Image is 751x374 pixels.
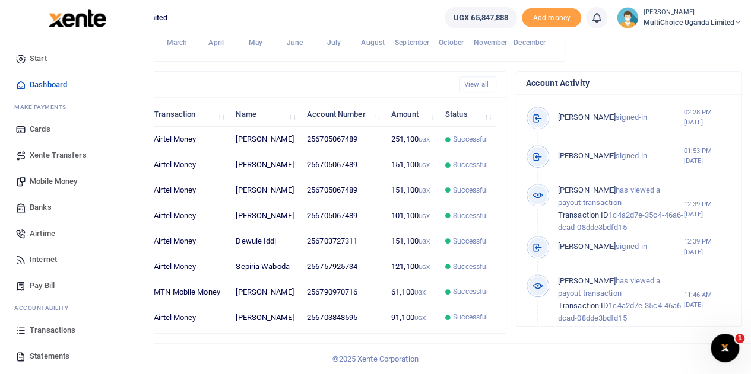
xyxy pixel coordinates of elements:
[385,229,439,254] td: 151,100
[558,210,609,219] span: Transaction ID
[229,279,300,305] td: [PERSON_NAME]
[300,152,385,178] td: 256705067489
[229,152,300,178] td: [PERSON_NAME]
[474,39,508,47] tspan: November
[30,175,77,187] span: Mobile Money
[229,305,300,330] td: [PERSON_NAME]
[558,150,684,162] p: signed-in
[30,280,55,292] span: Pay Bill
[419,264,430,270] small: UGX
[9,98,144,116] li: M
[9,116,144,142] a: Cards
[522,12,581,21] a: Add money
[453,261,488,272] span: Successful
[30,149,87,161] span: Xente Transfers
[419,187,430,194] small: UGX
[300,203,385,229] td: 256705067489
[453,159,488,170] span: Successful
[361,39,385,47] tspan: August
[229,254,300,280] td: Sepiria Waboda
[414,315,426,321] small: UGX
[419,162,430,168] small: UGX
[229,203,300,229] td: [PERSON_NAME]
[300,127,385,152] td: 256705067489
[9,317,144,343] a: Transactions
[643,8,742,18] small: [PERSON_NAME]
[558,276,616,285] span: [PERSON_NAME]
[30,254,57,266] span: Internet
[248,39,262,47] tspan: May
[453,185,488,196] span: Successful
[30,324,75,336] span: Transactions
[30,202,52,213] span: Banks
[9,72,144,98] a: Dashboard
[558,241,684,253] p: signed-in
[300,101,385,127] th: Account Number: activate to sort column ascending
[47,13,106,22] a: logo-small logo-large logo-large
[414,289,426,296] small: UGX
[167,39,188,47] tspan: March
[683,107,731,127] small: 02:28 PM [DATE]
[683,236,731,257] small: 12:39 PM [DATE]
[9,194,144,220] a: Banks
[385,178,439,203] td: 151,100
[558,186,616,194] span: [PERSON_NAME]
[617,7,638,28] img: profile-user
[30,350,69,362] span: Statements
[419,136,430,143] small: UGX
[9,142,144,168] a: Xente Transfers
[9,343,144,369] a: Statements
[385,101,439,127] th: Amount: activate to sort column ascending
[300,254,385,280] td: 256757925734
[49,9,106,27] img: logo-large
[30,228,55,239] span: Airtime
[522,8,581,28] li: Toup your wallet
[522,8,581,28] span: Add money
[453,236,488,247] span: Successful
[300,305,385,330] td: 256703848595
[558,151,616,160] span: [PERSON_NAME]
[683,290,731,310] small: 11:46 AM [DATE]
[459,76,496,92] a: View all
[558,111,684,124] p: signed-in
[440,7,522,28] li: Wallet ballance
[30,123,50,135] span: Cards
[453,134,488,145] span: Successful
[558,242,616,251] span: [PERSON_NAME]
[9,247,144,273] a: Internet
[20,103,66,111] span: ake Payments
[558,301,609,310] span: Transaction ID
[9,168,144,194] a: Mobile Money
[395,39,430,47] tspan: September
[558,184,684,234] p: has viewed a payout transaction 1c4a2d7e-35c4-46a6-dcad-08dde3bdfd15
[147,305,229,330] td: Airtel Money
[327,39,340,47] tspan: July
[147,254,229,280] td: Airtel Money
[439,101,496,127] th: Status: activate to sort column ascending
[419,238,430,245] small: UGX
[147,127,229,152] td: Airtel Money
[453,286,488,297] span: Successful
[453,312,488,322] span: Successful
[453,210,488,221] span: Successful
[385,279,439,305] td: 61,100
[385,305,439,330] td: 91,100
[229,229,300,254] td: Dewule Iddi
[147,279,229,305] td: MTN Mobile Money
[9,46,144,72] a: Start
[385,127,439,152] td: 251,100
[385,254,439,280] td: 121,100
[735,334,744,343] span: 1
[683,146,731,166] small: 01:53 PM [DATE]
[683,199,731,219] small: 12:39 PM [DATE]
[286,39,303,47] tspan: June
[711,334,739,362] iframe: Intercom live chat
[23,303,68,312] span: countability
[147,229,229,254] td: Airtel Money
[385,203,439,229] td: 101,100
[526,76,731,89] h4: Account Activity
[300,178,385,203] td: 256705067489
[439,39,465,47] tspan: October
[147,203,229,229] td: Airtel Money
[419,213,430,219] small: UGX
